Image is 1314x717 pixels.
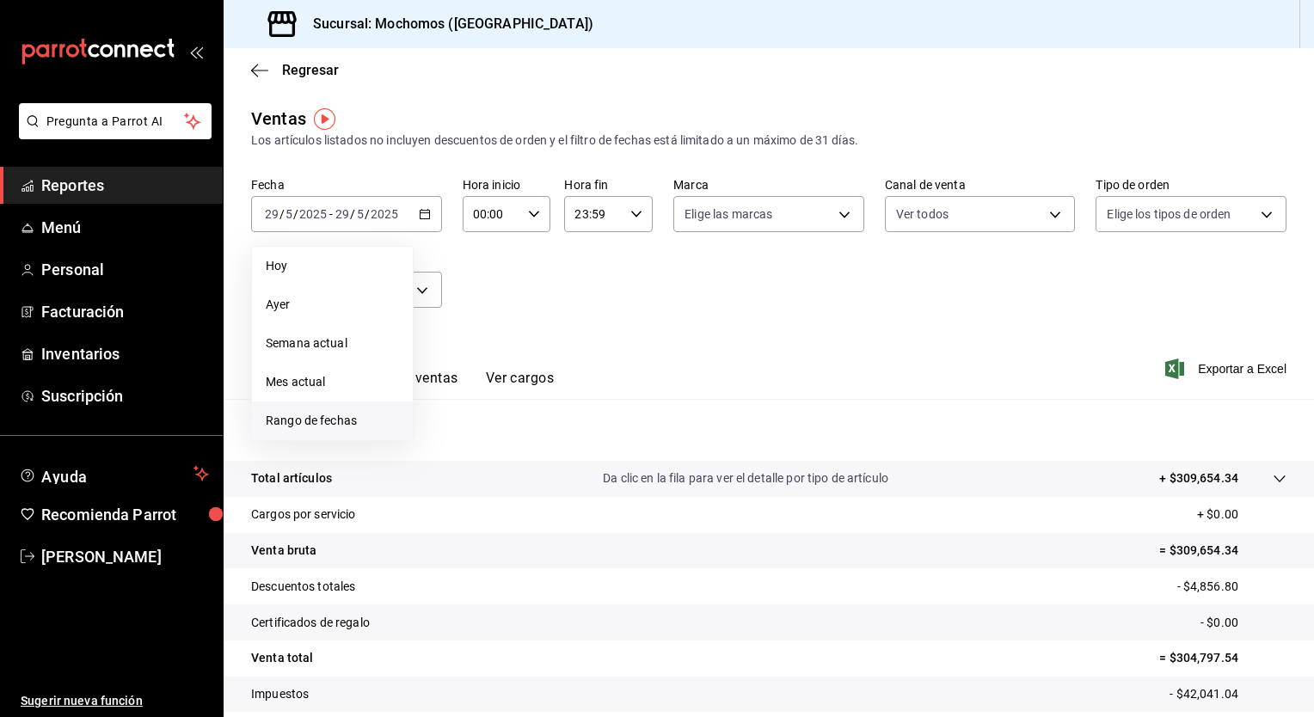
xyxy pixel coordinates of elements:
[486,370,555,399] button: Ver cargos
[285,207,293,221] input: --
[266,296,399,314] span: Ayer
[1096,179,1286,191] label: Tipo de orden
[266,412,399,430] span: Rango de fechas
[390,370,458,399] button: Ver ventas
[279,370,554,399] div: navigation tabs
[251,106,306,132] div: Ventas
[350,207,355,221] span: /
[1169,358,1286,379] button: Exportar a Excel
[251,420,1286,440] p: Resumen
[1107,205,1231,223] span: Elige los tipos de orden
[266,334,399,352] span: Semana actual
[365,207,370,221] span: /
[264,207,279,221] input: --
[266,373,399,391] span: Mes actual
[885,179,1076,191] label: Canal de venta
[1159,469,1238,487] p: + $309,654.34
[335,207,350,221] input: --
[293,207,298,221] span: /
[1177,578,1286,596] p: - $4,856.80
[41,384,209,408] span: Suscripción
[251,132,1286,150] div: Los artículos listados no incluyen descuentos de orden y el filtro de fechas está limitado a un m...
[189,45,203,58] button: open_drawer_menu
[41,545,209,568] span: [PERSON_NAME]
[19,103,212,139] button: Pregunta a Parrot AI
[370,207,399,221] input: ----
[896,205,949,223] span: Ver todos
[603,469,888,487] p: Da clic en la fila para ver el detalle por tipo de artículo
[21,692,209,710] span: Sugerir nueva función
[1200,614,1286,632] p: - $0.00
[41,300,209,323] span: Facturación
[673,179,864,191] label: Marca
[41,216,209,239] span: Menú
[1197,506,1286,524] p: + $0.00
[251,62,339,78] button: Regresar
[299,14,593,34] h3: Sucursal: Mochomos ([GEOGRAPHIC_DATA])
[564,179,653,191] label: Hora fin
[329,207,333,221] span: -
[251,649,313,667] p: Venta total
[41,342,209,365] span: Inventarios
[1159,542,1286,560] p: = $309,654.34
[685,205,772,223] span: Elige las marcas
[12,125,212,143] a: Pregunta a Parrot AI
[251,614,370,632] p: Certificados de regalo
[41,503,209,526] span: Recomienda Parrot
[314,108,335,130] img: Tooltip marker
[266,257,399,275] span: Hoy
[1170,685,1286,703] p: - $42,041.04
[463,179,551,191] label: Hora inicio
[282,62,339,78] span: Regresar
[251,685,309,703] p: Impuestos
[41,463,187,484] span: Ayuda
[41,258,209,281] span: Personal
[279,207,285,221] span: /
[356,207,365,221] input: --
[251,469,332,487] p: Total artículos
[298,207,328,221] input: ----
[251,542,316,560] p: Venta bruta
[251,179,442,191] label: Fecha
[251,578,355,596] p: Descuentos totales
[41,174,209,197] span: Reportes
[251,506,356,524] p: Cargos por servicio
[1159,649,1286,667] p: = $304,797.54
[46,113,185,131] span: Pregunta a Parrot AI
